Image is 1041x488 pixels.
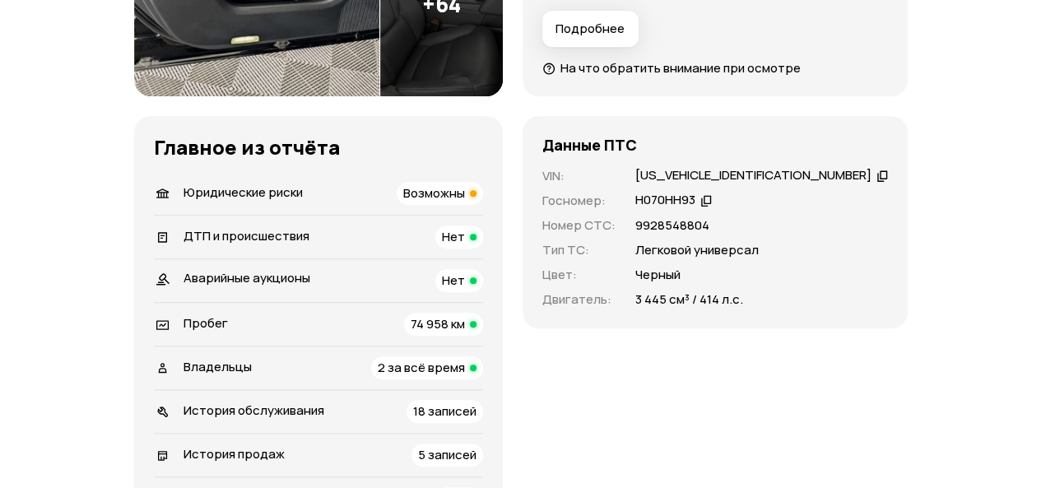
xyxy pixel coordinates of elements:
[184,184,303,201] span: Юридические риски
[184,227,309,244] span: ДТП и происшествия
[635,290,743,309] p: 3 445 см³ / 414 л.с.
[403,184,465,202] span: Возможны
[542,136,637,154] h4: Данные ПТС
[184,358,252,375] span: Владельцы
[442,272,465,289] span: Нет
[442,228,465,245] span: Нет
[418,446,476,463] span: 5 записей
[154,136,483,159] h3: Главное из отчёта
[635,192,695,209] div: Н070НН93
[635,216,709,235] p: 9928548804
[542,167,616,185] p: VIN :
[542,266,616,284] p: Цвет :
[542,59,801,77] a: На что обратить внимание при осмотре
[542,192,616,210] p: Госномер :
[542,216,616,235] p: Номер СТС :
[542,11,639,47] button: Подробнее
[184,314,228,332] span: Пробег
[635,241,759,259] p: Легковой универсал
[411,315,465,332] span: 74 958 км
[635,266,681,284] p: Черный
[560,59,801,77] span: На что обратить внимание при осмотре
[184,269,310,286] span: Аварийные аукционы
[555,21,625,37] span: Подробнее
[542,290,616,309] p: Двигатель :
[413,402,476,420] span: 18 записей
[378,359,465,376] span: 2 за всё время
[542,241,616,259] p: Тип ТС :
[184,445,285,462] span: История продаж
[635,167,871,184] div: [US_VEHICLE_IDENTIFICATION_NUMBER]
[184,402,324,419] span: История обслуживания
